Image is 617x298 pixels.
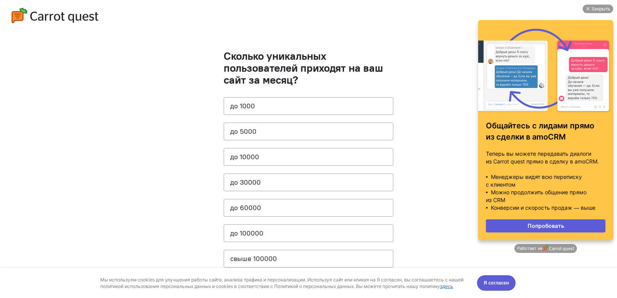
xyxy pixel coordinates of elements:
div: Мы используем cookies для улучшения работы сайта, анализа трафика и персонализации. Используя сай... [100,8,468,22]
h1: Сколько уникальных пользователей приходят на ваш сайт за месяц? [224,50,393,86]
strong: Общайтесь с лидами [12,121,93,130]
p: Теперь вы можете передавать диалоги из Carrot quest прямо в сделку в amoCRM. [12,150,131,165]
button: до 10000 [224,148,393,166]
img: logo [68,245,100,252]
button: до 60000 [224,199,393,217]
p: с клиентом [12,181,131,189]
strong: прямо [96,121,120,130]
button: до 1000 [224,97,393,115]
span: Я согласен [484,11,509,19]
a: Попробовать [12,219,131,232]
p: из CRM [12,196,131,204]
div: Закрыть [117,5,136,13]
img: logo [12,8,98,23]
button: до 100000 [224,224,393,242]
span: Работает на [43,246,68,251]
p: • Менеджеры видят всю переписку [12,173,131,181]
button: до 5000 [224,123,393,140]
strong: из сделки в amoCRM [12,132,91,141]
a: здесь [440,15,453,21]
p: • Можно продолжить общение прямо [12,189,131,196]
button: до 30000 [224,173,393,191]
button: Я согласен [477,7,516,23]
button: свыше 100000 [224,250,393,268]
a: Работает на [40,244,102,253]
p: • Конверсии и скорость продаж — выше [12,204,131,212]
